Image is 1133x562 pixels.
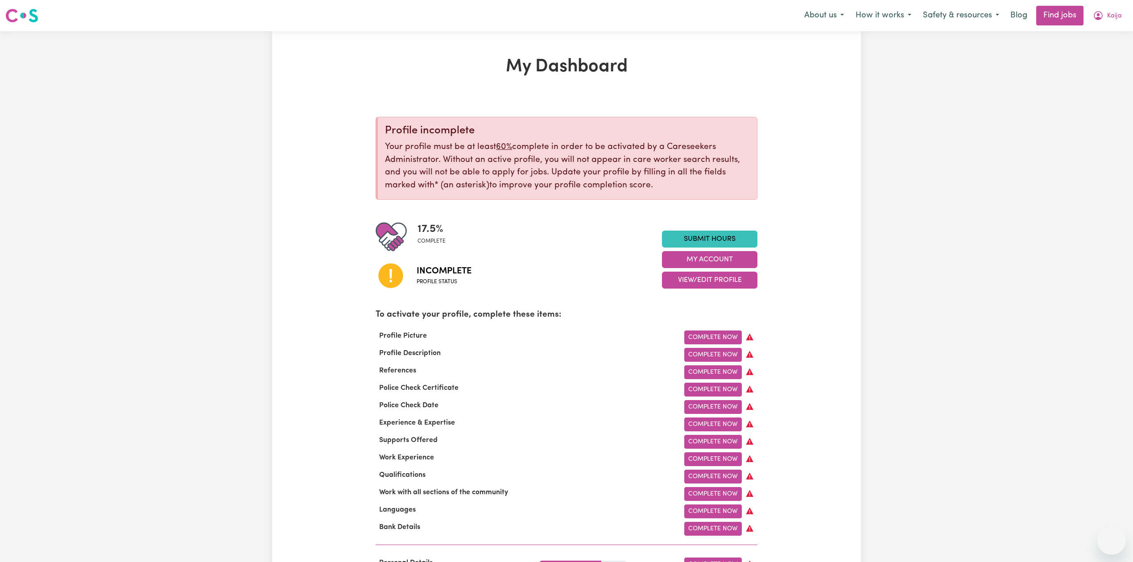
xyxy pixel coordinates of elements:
a: Complete Now [684,331,742,344]
span: complete [418,237,446,245]
u: 60% [496,143,512,151]
button: Safety & resources [917,6,1005,25]
span: Supports Offered [376,437,441,444]
img: Careseekers logo [5,8,38,24]
a: Complete Now [684,348,742,362]
a: Careseekers logo [5,5,38,26]
a: Find jobs [1036,6,1083,25]
a: Complete Now [684,452,742,466]
button: About us [798,6,850,25]
span: 17.5 % [418,221,446,237]
button: My Account [1087,6,1128,25]
span: Profile Description [376,350,444,357]
span: Police Check Certificate [376,384,462,392]
div: Profile completeness: 17.5% [418,221,453,252]
a: Complete Now [684,365,742,379]
a: Complete Now [684,383,742,397]
span: Police Check Date [376,402,442,409]
a: Complete Now [684,417,742,431]
a: Submit Hours [662,231,757,248]
span: Work Experience [376,454,438,461]
span: Qualifications [376,471,429,479]
button: View/Edit Profile [662,272,757,289]
a: Complete Now [684,435,742,449]
span: Profile Picture [376,332,430,339]
p: To activate your profile, complete these items: [376,309,757,322]
span: Kaija [1107,11,1122,21]
span: References [376,367,420,374]
span: Experience & Expertise [376,419,459,426]
a: Complete Now [684,504,742,518]
div: Profile incomplete [385,124,750,137]
h1: My Dashboard [376,56,757,78]
span: Bank Details [376,524,424,531]
span: Profile status [417,278,471,286]
p: Your profile must be at least complete in order to be activated by a Careseekers Administrator. W... [385,141,750,192]
span: an asterisk [434,181,489,190]
button: How it works [850,6,917,25]
span: Languages [376,506,419,513]
button: My Account [662,251,757,268]
iframe: Button to launch messaging window [1097,526,1126,555]
a: Blog [1005,6,1033,25]
span: Work with all sections of the community [376,489,512,496]
a: Complete Now [684,470,742,483]
a: Complete Now [684,400,742,414]
a: Complete Now [684,522,742,536]
span: Incomplete [417,264,471,278]
a: Complete Now [684,487,742,501]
